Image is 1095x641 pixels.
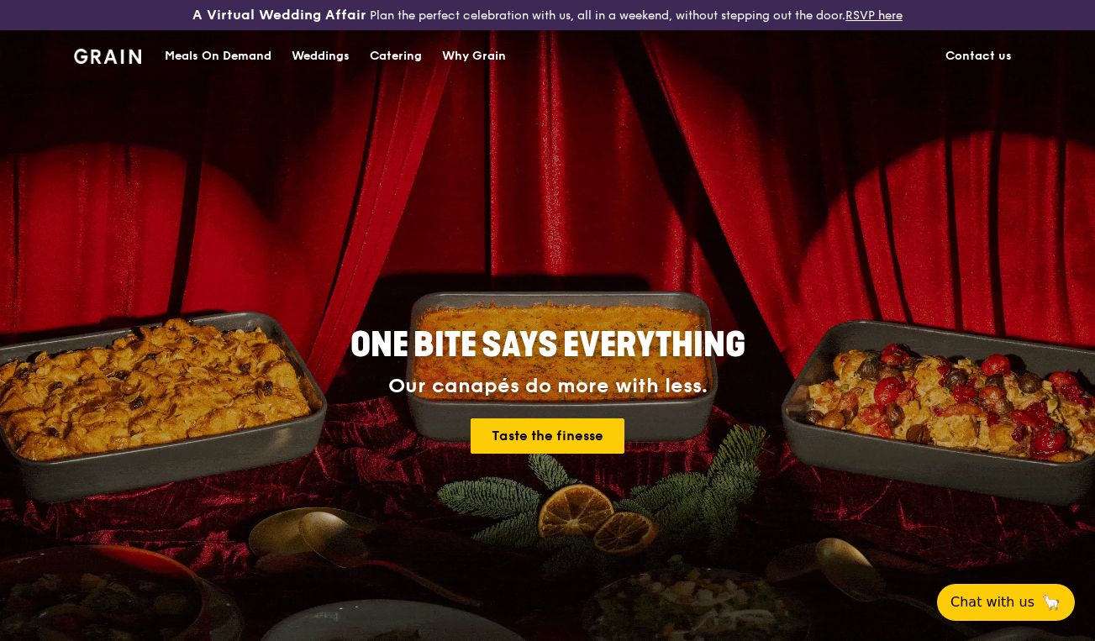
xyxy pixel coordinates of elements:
[292,31,350,81] div: Weddings
[845,8,903,23] a: RSVP here
[432,31,516,81] a: Why Grain
[471,418,624,454] a: Taste the finesse
[937,584,1075,621] button: Chat with us🦙
[282,31,360,81] a: Weddings
[950,592,1034,612] span: Chat with us
[74,29,142,80] a: GrainGrain
[360,31,432,81] a: Catering
[165,31,271,81] div: Meals On Demand
[442,31,506,81] div: Why Grain
[370,31,422,81] div: Catering
[182,7,913,24] div: Plan the perfect celebration with us, all in a weekend, without stepping out the door.
[1041,592,1061,612] span: 🦙
[245,375,850,398] div: Our canapés do more with less.
[74,49,142,64] img: Grain
[350,325,745,365] span: ONE BITE SAYS EVERYTHING
[935,31,1022,81] a: Contact us
[192,7,366,24] h3: A Virtual Wedding Affair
